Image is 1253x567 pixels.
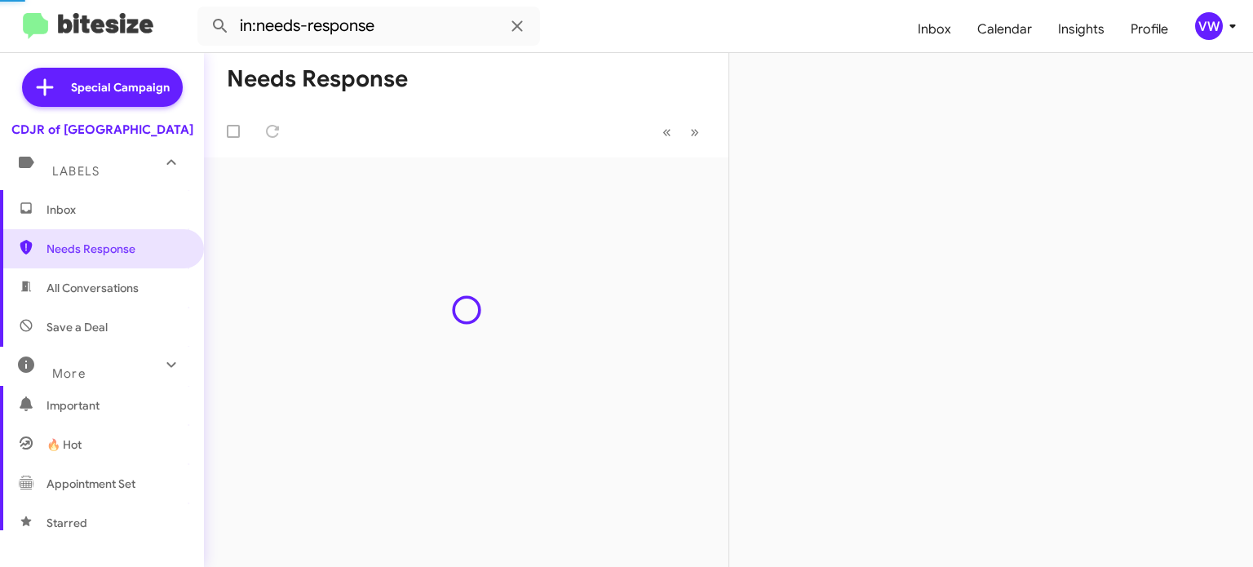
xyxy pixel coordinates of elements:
[46,202,185,218] span: Inbox
[22,68,183,107] a: Special Campaign
[46,436,82,453] span: 🔥 Hot
[71,79,170,95] span: Special Campaign
[690,122,699,142] span: »
[1118,6,1181,53] a: Profile
[46,280,139,296] span: All Conversations
[653,115,709,148] nav: Page navigation example
[662,122,671,142] span: «
[653,115,681,148] button: Previous
[197,7,540,46] input: Search
[46,319,108,335] span: Save a Deal
[11,122,193,138] div: CDJR of [GEOGRAPHIC_DATA]
[1181,12,1235,40] button: vw
[46,476,135,492] span: Appointment Set
[46,397,185,414] span: Important
[52,164,100,179] span: Labels
[1195,12,1223,40] div: vw
[46,241,185,257] span: Needs Response
[680,115,709,148] button: Next
[1045,6,1118,53] a: Insights
[905,6,964,53] a: Inbox
[964,6,1045,53] a: Calendar
[227,66,408,92] h1: Needs Response
[52,366,86,381] span: More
